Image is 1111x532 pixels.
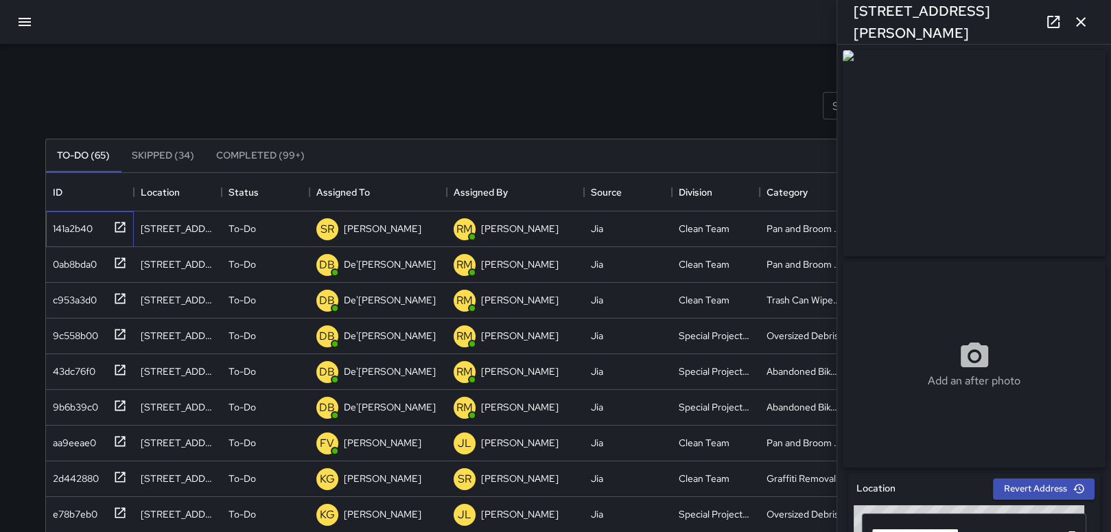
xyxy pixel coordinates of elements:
div: Clean Team [679,472,729,485]
div: Special Projects Team [679,507,753,521]
p: [PERSON_NAME] [481,436,559,450]
p: To-Do [229,222,256,235]
div: Special Projects Team [679,400,753,414]
div: Graffiti Removal [767,472,836,485]
p: DB [319,257,335,273]
div: 601 Montgomery Street [141,222,215,235]
div: c953a3d0 [47,288,97,307]
div: Jia [591,400,603,414]
p: RM [456,400,473,416]
div: Oversized Debris [767,507,839,521]
p: RM [456,364,473,380]
p: [PERSON_NAME] [344,222,421,235]
div: Pan and Broom Block Faces [767,222,841,235]
p: DB [319,364,335,380]
div: Pan and Broom Block Faces [767,257,841,271]
div: Jia [591,472,603,485]
div: 2d442880 [47,466,99,485]
div: 232 Montgomery Street [141,400,215,414]
p: RM [456,221,473,238]
p: SR [320,221,334,238]
button: Skipped (34) [121,139,205,172]
p: DB [319,328,335,345]
div: Clean Team [679,257,729,271]
div: Trash Can Wiped Down [767,293,841,307]
div: Location [134,173,222,211]
p: To-Do [229,436,256,450]
div: 28 Fremont Street [141,365,215,378]
p: JL [458,507,471,523]
div: Jia [591,257,603,271]
div: Oversized Debris [767,329,839,343]
div: ID [46,173,134,211]
div: Assigned By [454,173,508,211]
p: [PERSON_NAME] [481,257,559,271]
p: [PERSON_NAME] [481,293,559,307]
div: Jia [591,365,603,378]
p: De'[PERSON_NAME] [344,329,436,343]
p: KG [320,507,335,523]
p: [PERSON_NAME] [481,222,559,235]
div: 141a2b40 [47,216,93,235]
div: Clean Team [679,222,729,235]
div: 729 Sansome Street [141,436,215,450]
p: De'[PERSON_NAME] [344,293,436,307]
div: e78b7eb0 [47,502,97,521]
p: [PERSON_NAME] [481,365,559,378]
div: 9c558b00 [47,323,98,343]
div: 1 Bush Street [141,293,215,307]
div: 43dc76f0 [47,359,95,378]
p: DB [319,292,335,309]
p: [PERSON_NAME] [344,472,421,485]
p: RM [456,257,473,273]
div: Special Projects Team [679,329,753,343]
p: To-Do [229,400,256,414]
div: ID [53,173,62,211]
div: Jia [591,436,603,450]
div: Clean Team [679,293,729,307]
div: Status [229,173,259,211]
button: Completed (99+) [205,139,316,172]
div: Assigned By [447,173,584,211]
div: Abandoned Bike Lock [767,365,841,378]
div: Abandoned Bike Lock [767,400,841,414]
div: Location [141,173,180,211]
div: Jia [591,293,603,307]
div: Clean Team [679,436,729,450]
div: 655 Montgomery Street [141,257,215,271]
div: aa9eeae0 [47,430,96,450]
div: Source [591,173,622,211]
p: To-Do [229,507,256,521]
p: To-Do [229,472,256,485]
div: Status [222,173,309,211]
div: Division [672,173,760,211]
button: To-Do (65) [46,139,121,172]
p: [PERSON_NAME] [481,472,559,485]
div: Jia [591,507,603,521]
p: To-Do [229,257,256,271]
div: Assigned To [309,173,447,211]
div: 458 Jackson Street [141,507,215,521]
p: To-Do [229,293,256,307]
div: Category [767,173,808,211]
div: Jia [591,329,603,343]
div: Special Projects Team [679,365,753,378]
p: [PERSON_NAME] [344,507,421,521]
div: Pan and Broom Block Faces [767,436,841,450]
p: [PERSON_NAME] [344,436,421,450]
div: 9b6b39c0 [47,395,98,414]
div: Assigned To [316,173,370,211]
p: To-Do [229,329,256,343]
div: Source [584,173,672,211]
p: De'[PERSON_NAME] [344,257,436,271]
p: To-Do [229,365,256,378]
p: KG [320,471,335,487]
p: JL [458,435,471,452]
div: 0ab8bda0 [47,252,97,271]
div: 1 Bush Street [141,329,215,343]
p: [PERSON_NAME] [481,507,559,521]
p: [PERSON_NAME] [481,329,559,343]
p: De'[PERSON_NAME] [344,400,436,414]
p: [PERSON_NAME] [481,400,559,414]
div: Jia [591,222,603,235]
